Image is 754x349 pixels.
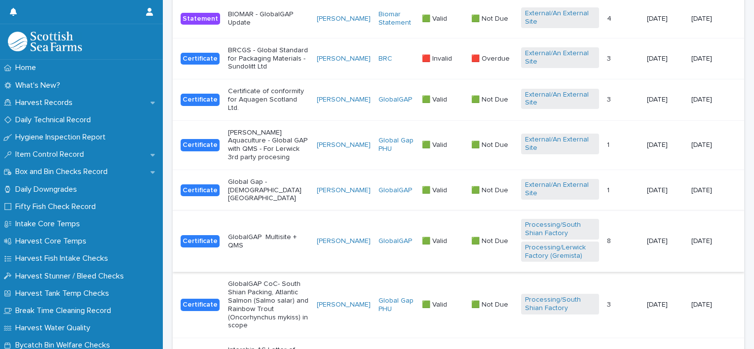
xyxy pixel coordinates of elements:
[422,94,449,104] p: 🟩 Valid
[525,91,596,107] a: External/An External Site
[173,79,744,120] tr: CertificateCertificate of conformity for Aquagen Scotland Ltd.[PERSON_NAME] GlobalGAP 🟩 Valid🟩 Va...
[317,301,371,309] a: [PERSON_NAME]
[11,254,116,263] p: Harvest Fish Intake Checks
[422,139,449,149] p: 🟩 Valid
[691,237,728,245] p: [DATE]
[181,53,220,65] div: Certificate
[471,235,510,245] p: 🟩 Not Due
[607,13,613,23] p: 4
[607,299,613,309] p: 3
[525,49,596,66] a: External/An External Site
[228,233,309,250] p: GlobalGAP Multisite + QMS
[691,96,728,104] p: [DATE]
[11,185,85,194] p: Daily Downgrades
[647,96,683,104] p: [DATE]
[228,129,309,162] p: [PERSON_NAME] Aquaculture - Global GAP with QMS - For Lerwick 3rd party procesing
[607,184,611,195] p: 1
[422,299,449,309] p: 🟩 Valid
[317,15,371,23] a: [PERSON_NAME]
[317,141,371,149] a: [PERSON_NAME]
[11,237,94,246] p: Harvest Core Temps
[11,81,68,90] p: What's New?
[228,178,309,203] p: Global Gap - [DEMOGRAPHIC_DATA] [GEOGRAPHIC_DATA]
[181,184,220,197] div: Certificate
[173,272,744,338] tr: CertificateGlobalGAP CoC- South Shian Packing, Atlantic Salmon (Salmo salar) and Rainbow Trout (O...
[525,244,596,260] a: Processing/Lerwick Factory (Gremista)
[691,301,728,309] p: [DATE]
[422,13,449,23] p: 🟩 Valid
[11,219,88,229] p: Intake Core Temps
[11,115,99,125] p: Daily Technical Record
[647,237,683,245] p: [DATE]
[607,94,613,104] p: 3
[525,136,596,152] a: External/An External Site
[378,186,412,195] a: GlobalGAP
[691,55,728,63] p: [DATE]
[11,98,80,107] p: Harvest Records
[11,202,104,211] p: Fifty Fish Check Record
[471,13,510,23] p: 🟩 Not Due
[378,55,392,63] a: BRC
[525,221,596,238] a: Processing/South Shian Factory
[471,184,510,195] p: 🟩 Not Due
[11,167,115,176] p: Box and Bin Checks Record
[647,141,683,149] p: [DATE]
[647,55,683,63] p: [DATE]
[525,181,596,198] a: External/An External Site
[181,13,220,25] div: Statement
[11,272,132,281] p: Harvest Stunner / Bleed Checks
[691,141,728,149] p: [DATE]
[607,53,613,63] p: 3
[317,96,371,104] a: [PERSON_NAME]
[525,296,596,313] a: Processing/South Shian Factory
[607,235,613,245] p: 8
[422,53,454,63] p: 🟥 Invalid
[378,137,414,153] a: Global Gap PHU
[11,323,98,333] p: Harvest Water Quality
[228,280,309,330] p: GlobalGAP CoC- South Shian Packing, Atlantic Salmon (Salmo salar) and Rainbow Trout (Oncorhynchus...
[471,53,512,63] p: 🟥 Overdue
[422,184,449,195] p: 🟩 Valid
[647,15,683,23] p: [DATE]
[422,235,449,245] p: 🟩 Valid
[173,170,744,210] tr: CertificateGlobal Gap - [DEMOGRAPHIC_DATA] [GEOGRAPHIC_DATA][PERSON_NAME] GlobalGAP 🟩 Valid🟩 Vali...
[691,186,728,195] p: [DATE]
[317,186,371,195] a: [PERSON_NAME]
[173,38,744,79] tr: CertificateBRCGS - Global Standard for Packaging Materials - Sundolitt Ltd[PERSON_NAME] BRC 🟥 Inv...
[228,46,309,71] p: BRCGS - Global Standard for Packaging Materials - Sundolitt Ltd
[525,9,596,26] a: External/An External Site
[181,299,220,311] div: Certificate
[378,96,412,104] a: GlobalGAP
[317,237,371,245] a: [PERSON_NAME]
[173,211,744,272] tr: CertificateGlobalGAP Multisite + QMS[PERSON_NAME] GlobalGAP 🟩 Valid🟩 Valid 🟩 Not Due🟩 Not Due Pro...
[471,299,510,309] p: 🟩 Not Due
[647,186,683,195] p: [DATE]
[607,139,611,149] p: 1
[471,139,510,149] p: 🟩 Not Due
[173,120,744,170] tr: Certificate[PERSON_NAME] Aquaculture - Global GAP with QMS - For Lerwick 3rd party procesing[PERS...
[11,133,113,142] p: Hygiene Inspection Report
[647,301,683,309] p: [DATE]
[11,150,92,159] p: Item Control Record
[378,10,414,27] a: Biomar Statement
[11,63,44,72] p: Home
[228,10,309,27] p: BIOMAR - GlobalGAP Update
[317,55,371,63] a: [PERSON_NAME]
[8,32,82,51] img: mMrefqRFQpe26GRNOUkG
[228,87,309,112] p: Certificate of conformity for Aquagen Scotland Ltd.
[471,94,510,104] p: 🟩 Not Due
[11,289,117,298] p: Harvest Tank Temp Checks
[378,237,412,245] a: GlobalGAP
[181,94,220,106] div: Certificate
[181,139,220,151] div: Certificate
[691,15,728,23] p: [DATE]
[378,297,414,314] a: Global Gap PHU
[181,235,220,247] div: Certificate
[11,306,119,315] p: Break Time Cleaning Record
